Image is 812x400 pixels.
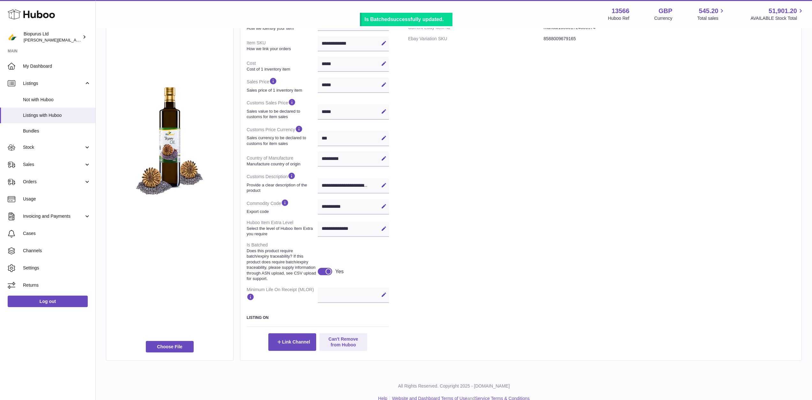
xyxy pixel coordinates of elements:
strong: Does this product require batch/expiry traceability? If this product does require batch/expiry tr... [247,248,316,282]
dt: Cost [247,58,318,74]
a: 545.20 Total sales [697,7,726,21]
p: All Rights Reserved. Copyright 2025 - [DOMAIN_NAME] [101,383,807,389]
span: Choose File [146,341,194,352]
strong: Sales value to be declared to customs for item sales [247,109,316,120]
span: 51,901.20 [769,7,797,15]
span: Cases [23,230,91,237]
strong: How we link your orders [247,46,316,52]
span: Orders [23,179,84,185]
dt: Is Batched [247,239,318,284]
span: AVAILABLE Stock Total [750,15,804,21]
dt: Customs Description [247,169,318,196]
img: 1724306973.jpg [113,82,227,197]
span: Listings [23,80,84,87]
dt: Huboo Item Extra Level [247,217,318,239]
div: Currency [654,15,673,21]
strong: Cost of 1 inventory item [247,66,316,72]
span: Not with Huboo [23,97,91,103]
span: Returns [23,282,91,288]
span: Usage [23,196,91,202]
a: 51,901.20 AVAILABLE Stock Total [750,7,804,21]
span: Invoicing and Payments [23,213,84,219]
h3: Listing On [247,315,389,320]
strong: Provide a clear description of the product [247,182,316,193]
strong: Manufacture country of origin [247,161,316,167]
dt: Minimum Life On Receipt (MLOR) [247,284,318,306]
button: Link Channel [268,333,316,351]
strong: Sales currency to be declared to customs for item sales [247,135,316,146]
span: Total sales [697,15,726,21]
span: Listings with Huboo [23,112,91,118]
div: Biopurus Ltd [24,31,81,43]
dt: Commodity Code [247,196,318,217]
strong: Select the level of Huboo Item Extra you require [247,226,316,237]
dt: Customs Price Currency [247,122,318,149]
button: Can't Remove from Huboo [319,333,367,351]
b: Is Batched [365,17,391,22]
dt: Sales Price [247,74,318,95]
span: My Dashboard [23,63,91,69]
span: 545.20 [699,7,718,15]
dt: Item SKU [247,37,318,54]
div: Huboo Ref [608,15,629,21]
dt: Country of Manufacture [247,153,318,169]
span: [PERSON_NAME][EMAIL_ADDRESS][DOMAIN_NAME] [24,37,128,42]
dd: 8588009679165 [544,33,795,44]
strong: Sales price of 1 inventory item [247,87,316,93]
strong: GBP [659,7,672,15]
span: Sales [23,162,84,168]
span: Channels [23,248,91,254]
span: Settings [23,265,91,271]
strong: 13566 [612,7,629,15]
img: peter@biopurus.co.uk [8,32,17,42]
dt: Ebay Variation SKU [408,33,544,44]
div: Yes [335,268,344,275]
strong: How we identify your item [247,26,316,31]
div: successfully updated. [365,16,449,23]
dt: Customs Sales Price [247,95,318,122]
a: Log out [8,296,88,307]
span: Bundles [23,128,91,134]
strong: Export code [247,209,316,215]
span: Stock [23,144,84,150]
